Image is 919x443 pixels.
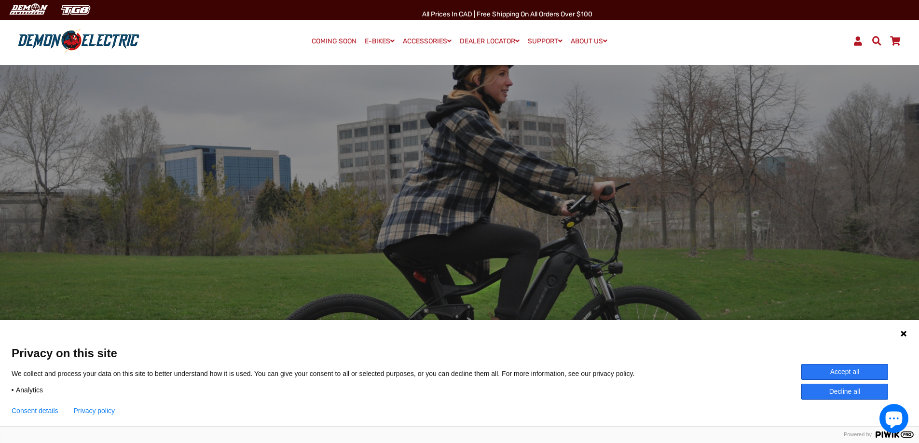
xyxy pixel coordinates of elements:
[56,2,96,18] img: TGB Canada
[399,34,455,48] a: ACCESSORIES
[5,2,51,18] img: Demon Electric
[877,404,911,435] inbox-online-store-chat: Shopify online store chat
[801,364,888,380] button: Accept all
[567,34,611,48] a: ABOUT US
[456,34,523,48] a: DEALER LOCATOR
[74,407,115,415] a: Privacy policy
[12,407,58,415] button: Consent details
[14,28,143,54] img: Demon Electric logo
[524,34,566,48] a: SUPPORT
[801,384,888,400] button: Decline all
[16,386,43,394] span: Analytics
[12,369,649,378] p: We collect and process your data on this site to better understand how it is used. You can give y...
[840,431,876,438] span: Powered by
[422,10,592,18] span: All Prices in CAD | Free shipping on all orders over $100
[361,34,398,48] a: E-BIKES
[12,346,907,360] span: Privacy on this site
[308,35,360,48] a: COMING SOON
